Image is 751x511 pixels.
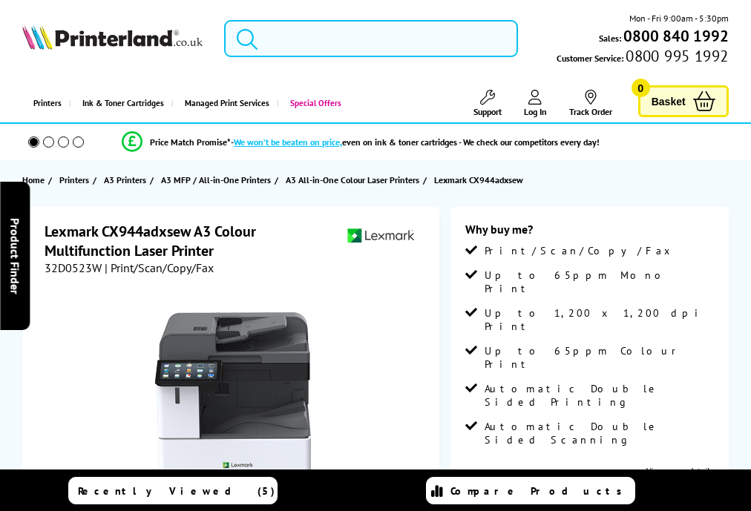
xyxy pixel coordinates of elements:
span: Up to 1,200 x 1,200 dpi Print [485,306,714,333]
span: 32D0523W [45,260,102,275]
span: A3 All-in-One Colour Laser Printers [286,172,419,188]
span: Automatic Double Sided Scanning [485,420,714,446]
a: Ink & Toner Cartridges [69,85,171,122]
li: modal_Promise [7,129,714,155]
span: A3 Printers [104,172,146,188]
h1: Lexmark CX944adxsew A3 Colour Multifunction Laser Printer [45,222,347,260]
span: Compare Products [450,484,630,498]
span: Support [473,106,502,117]
span: | Print/Scan/Copy/Fax [105,260,214,275]
span: Printers [59,172,89,188]
span: Ink & Toner Cartridges [82,85,164,122]
a: Compare Products [426,477,635,504]
a: Printers [22,85,69,122]
span: We won’t be beaten on price, [234,136,342,148]
span: Up to 65ppm Colour Print [485,344,714,371]
a: Support [473,90,502,117]
b: 0800 840 1992 [623,26,729,46]
a: Printers [59,172,93,188]
div: Why buy me? [465,222,714,244]
img: Printerland Logo [22,24,202,50]
span: Customer Service: [557,49,728,65]
a: View more details [646,465,714,476]
a: Special Offers [277,85,349,122]
a: Basket 0 [638,85,729,117]
span: Print/Scan/Copy/Fax [485,244,675,257]
img: Lexmark [347,222,415,249]
span: Basket [652,91,686,111]
a: Printerland Logo [22,24,202,53]
span: Home [22,172,45,188]
span: Sales: [599,31,621,45]
a: 0800 840 1992 [621,29,729,43]
a: Track Order [569,90,612,117]
span: 0 [632,79,650,97]
a: Log In [524,90,547,117]
a: Recently Viewed (5) [68,477,278,504]
a: A3 All-in-One Colour Laser Printers [286,172,423,188]
a: Managed Print Services [171,85,277,122]
span: Log In [524,106,547,117]
span: Lexmark CX944adxsew [434,174,523,185]
span: Up to 65ppm Mono Print [485,268,714,295]
a: A3 Printers [104,172,150,188]
a: A3 MFP / All-in-One Printers [161,172,275,188]
span: Price Match Promise* [150,136,231,148]
div: - even on ink & toner cartridges - We check our competitors every day! [231,136,600,148]
span: Product Finder [7,217,22,294]
span: 0800 995 1992 [623,49,728,63]
span: A3 MFP / All-in-One Printers [161,172,271,188]
a: Home [22,172,48,188]
span: Automatic Double Sided Printing [485,382,714,409]
span: Mon - Fri 9:00am - 5:30pm [629,11,729,25]
span: Recently Viewed (5) [78,484,275,498]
